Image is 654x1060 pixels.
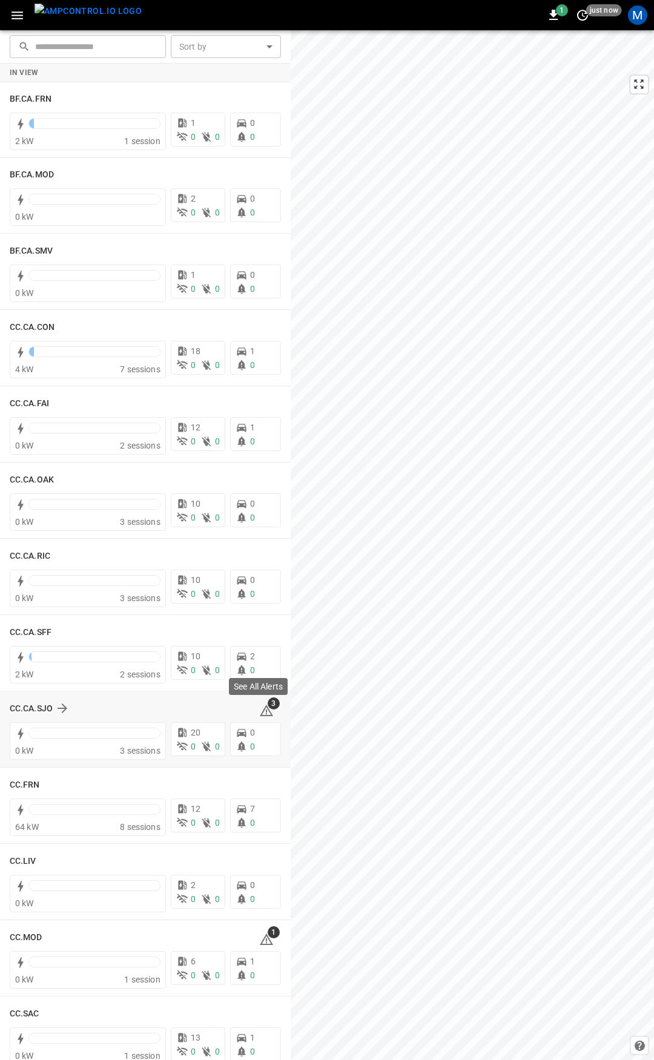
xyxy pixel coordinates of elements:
span: 0 [215,665,220,675]
span: 0 [250,818,255,828]
span: 0 [191,284,196,294]
h6: CC.CA.SFF [10,626,51,639]
span: 0 [215,742,220,751]
span: 0 [250,284,255,294]
img: ampcontrol.io logo [35,4,142,19]
span: 0 [191,1047,196,1056]
span: 0 [215,360,220,370]
span: 0 [215,589,220,599]
h6: CC.CA.FAI [10,397,49,410]
span: 3 sessions [120,746,160,755]
span: 0 [250,589,255,599]
span: 0 [191,665,196,675]
span: 0 kW [15,746,34,755]
h6: CC.SAC [10,1007,39,1021]
span: 0 [215,513,220,522]
span: 0 [250,728,255,737]
span: 0 kW [15,212,34,222]
span: 1 [191,118,196,128]
span: 0 [215,970,220,980]
span: 0 [191,513,196,522]
span: 8 sessions [120,822,160,832]
span: 7 [250,804,255,814]
span: 0 kW [15,288,34,298]
span: 0 [250,665,255,675]
span: 0 [250,880,255,890]
canvas: Map [291,30,654,1060]
span: 18 [191,346,200,356]
h6: CC.MOD [10,931,42,944]
span: 0 [191,818,196,828]
button: set refresh interval [573,5,592,25]
h6: CC.CA.RIC [10,550,50,563]
span: 3 [268,697,280,709]
span: 0 [191,894,196,904]
span: 1 [250,956,255,966]
span: 0 [250,894,255,904]
span: 0 kW [15,898,34,908]
span: 10 [191,575,200,585]
h6: BF.CA.SMV [10,245,53,258]
span: 0 kW [15,517,34,527]
span: 4 kW [15,364,34,374]
h6: CC.CA.OAK [10,473,54,487]
span: 2 [250,651,255,661]
span: 12 [191,804,200,814]
span: 2 [191,194,196,203]
span: 0 [250,270,255,280]
span: 0 [191,970,196,980]
h6: BF.CA.FRN [10,93,51,106]
span: 3 sessions [120,593,160,603]
span: 1 [191,270,196,280]
span: 0 [250,499,255,509]
span: 0 [250,742,255,751]
span: 10 [191,499,200,509]
span: 0 [191,132,196,142]
h6: CC.FRN [10,779,40,792]
span: 64 kW [15,822,39,832]
span: 0 [250,436,255,446]
span: 1 [268,926,280,938]
strong: In View [10,68,39,77]
span: 0 [191,360,196,370]
span: 0 [215,284,220,294]
span: 12 [191,423,200,432]
span: 1 session [124,136,160,146]
span: 1 session [124,975,160,984]
span: 0 [250,970,255,980]
span: 0 [215,132,220,142]
span: 6 [191,956,196,966]
h6: CC.CA.CON [10,321,54,334]
span: 2 sessions [120,670,160,679]
span: 0 [215,436,220,446]
span: 0 [215,894,220,904]
span: 0 kW [15,593,34,603]
span: 1 [250,346,255,356]
span: 0 [250,132,255,142]
div: profile-icon [628,5,647,25]
span: 2 kW [15,670,34,679]
span: 0 [191,742,196,751]
h6: BF.CA.MOD [10,168,54,182]
span: 1 [556,4,568,16]
span: 20 [191,728,200,737]
span: 1 [250,1033,255,1042]
span: 10 [191,651,200,661]
span: 0 [191,436,196,446]
span: 0 [215,208,220,217]
span: 0 [250,1047,255,1056]
span: 0 [250,360,255,370]
span: 0 [215,1047,220,1056]
span: 2 kW [15,136,34,146]
span: 0 [191,208,196,217]
span: 7 sessions [120,364,160,374]
span: 0 kW [15,441,34,450]
span: 0 [250,118,255,128]
span: 0 [215,818,220,828]
span: just now [586,4,622,16]
span: 13 [191,1033,200,1042]
span: 0 [250,208,255,217]
span: 0 kW [15,975,34,984]
p: See All Alerts [234,680,283,693]
span: 3 sessions [120,517,160,527]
